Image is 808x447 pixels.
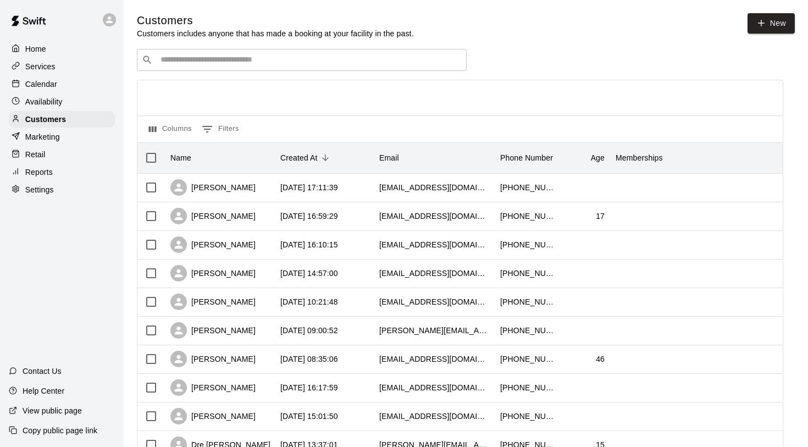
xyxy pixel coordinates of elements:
p: Home [25,43,46,54]
div: [PERSON_NAME] [170,379,256,396]
div: Phone Number [500,142,553,173]
div: +17732094160 [500,239,555,250]
div: +14804172825 [500,382,555,393]
p: Contact Us [23,366,62,377]
p: Settings [25,184,54,195]
a: Reports [9,164,115,180]
p: Help Center [23,385,64,396]
div: pocahontas0222003@yahoo.com [379,239,489,250]
p: Availability [25,96,63,107]
a: Home [9,41,115,57]
p: Customers [25,114,66,125]
button: Show filters [199,120,242,138]
div: 2025-10-13 09:00:52 [280,325,338,336]
div: tjshaker@icloud.com [379,211,489,222]
a: Calendar [9,76,115,92]
div: +14802364131 [500,182,555,193]
div: [PERSON_NAME] [170,236,256,253]
a: Marketing [9,129,115,145]
div: primer1982@gmail.com [379,382,489,393]
div: 2025-10-12 15:01:50 [280,411,338,422]
div: [PERSON_NAME] [170,294,256,310]
p: View public page [23,405,82,416]
div: +12483422737 [500,211,555,222]
a: New [748,13,795,34]
div: Memberships [610,142,775,173]
div: 2025-10-13 16:10:15 [280,239,338,250]
div: Phone Number [495,142,561,173]
button: Sort [318,150,333,165]
p: Marketing [25,131,60,142]
p: Reports [25,167,53,178]
div: 2025-10-12 16:17:59 [280,382,338,393]
div: 2025-10-13 08:35:06 [280,354,338,365]
div: 2025-10-13 17:11:39 [280,182,338,193]
div: 17 [596,211,605,222]
div: [PERSON_NAME] [170,408,256,424]
div: [PERSON_NAME] [170,322,256,339]
div: 2025-10-13 16:59:29 [280,211,338,222]
p: Calendar [25,79,57,90]
div: [PERSON_NAME] [170,265,256,282]
a: Availability [9,93,115,110]
div: +14808405941 [500,325,555,336]
a: Settings [9,181,115,198]
div: Created At [280,142,318,173]
div: Age [561,142,610,173]
div: curt.calvert@paladinsports.org [379,325,489,336]
div: Created At [275,142,374,173]
div: [PERSON_NAME] [170,179,256,196]
div: Name [170,142,191,173]
p: Copy public page link [23,425,97,436]
p: Retail [25,149,46,160]
div: Memberships [616,142,663,173]
div: Email [379,142,399,173]
div: [PERSON_NAME] [170,208,256,224]
div: +14803325976 [500,411,555,422]
div: 2025-10-13 14:57:00 [280,268,338,279]
button: Select columns [146,120,195,138]
h5: Customers [137,13,414,28]
a: Retail [9,146,115,163]
p: Customers includes anyone that has made a booking at your facility in the past. [137,28,414,39]
div: Age [591,142,605,173]
div: cintronfamily@gmail.com [379,411,489,422]
div: msummers1003@yahoo.com [379,182,489,193]
div: Email [374,142,495,173]
div: +16193058370 [500,268,555,279]
div: 2025-10-13 10:21:48 [280,296,338,307]
div: cinthialimash@gmail.com [379,268,489,279]
div: +16027633531 [500,354,555,365]
div: Search customers by name or email [137,49,467,71]
p: Services [25,61,56,72]
a: Services [9,58,115,75]
div: sartinjr4@yahoo.com [379,354,489,365]
div: eileen11kelly@gmail.com [379,296,489,307]
a: Customers [9,111,115,128]
div: 46 [596,354,605,365]
div: Name [165,142,275,173]
div: [PERSON_NAME] [170,351,256,367]
div: +14805263800 [500,296,555,307]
